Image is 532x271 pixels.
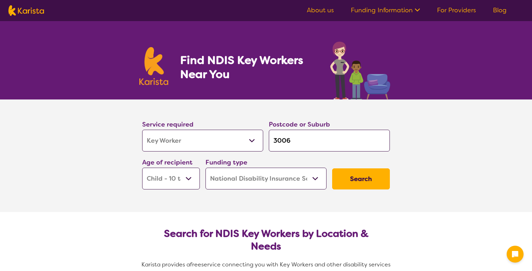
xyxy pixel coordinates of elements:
span: Karista provides a [141,261,190,268]
button: Search [332,168,390,189]
label: Postcode or Suburb [269,120,330,129]
label: Service required [142,120,194,129]
img: Karista logo [8,5,44,16]
a: About us [307,6,334,14]
a: Funding Information [351,6,420,14]
span: free [190,261,201,268]
a: For Providers [437,6,476,14]
input: Type [269,130,390,151]
label: Funding type [205,158,247,167]
h2: Search for NDIS Key Workers by Location & Needs [148,227,384,253]
label: Age of recipient [142,158,192,167]
a: Blog [493,6,507,14]
img: key-worker [328,38,393,99]
img: Karista logo [139,47,168,85]
h1: Find NDIS Key Workers Near You [180,53,316,81]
